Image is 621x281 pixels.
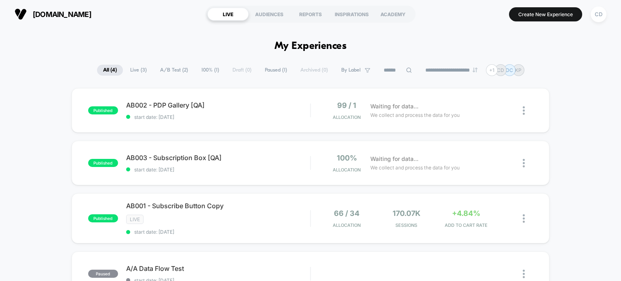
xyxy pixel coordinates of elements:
[523,106,525,115] img: close
[126,101,310,109] span: AB002 - PDP Gallery [QA]
[126,167,310,173] span: start date: [DATE]
[195,65,225,76] span: 100% ( 1 )
[88,270,118,278] span: paused
[290,8,331,21] div: REPORTS
[333,167,361,173] span: Allocation
[126,114,310,120] span: start date: [DATE]
[337,101,356,110] span: 99 / 1
[523,214,525,223] img: close
[259,65,293,76] span: Paused ( 1 )
[523,270,525,278] img: close
[393,209,420,218] span: 170.07k
[88,214,118,222] span: published
[333,222,361,228] span: Allocation
[341,67,361,73] span: By Label
[588,6,609,23] button: CD
[97,65,123,76] span: All ( 4 )
[370,102,418,111] span: Waiting for data...
[207,8,249,21] div: LIVE
[126,264,310,273] span: A/A Data Flow Test
[126,229,310,235] span: start date: [DATE]
[509,7,582,21] button: Create New Experience
[523,159,525,167] img: close
[370,154,418,163] span: Waiting for data...
[515,67,522,73] p: KP
[497,67,504,73] p: CD
[486,64,498,76] div: + 1
[372,8,414,21] div: ACADEMY
[333,114,361,120] span: Allocation
[88,159,118,167] span: published
[249,8,290,21] div: AUDIENCES
[378,222,434,228] span: Sessions
[12,8,94,21] button: [DOMAIN_NAME]
[370,164,460,171] span: We collect and process the data for you
[473,68,477,72] img: end
[370,111,460,119] span: We collect and process the data for you
[124,65,153,76] span: Live ( 3 )
[126,202,310,210] span: AB001 - Subscribe Button Copy
[337,154,357,162] span: 100%
[334,209,359,218] span: 66 / 34
[452,209,480,218] span: +4.84%
[591,6,606,22] div: CD
[33,10,91,19] span: [DOMAIN_NAME]
[15,8,27,20] img: Visually logo
[506,67,513,73] p: DC
[126,154,310,162] span: AB003 - Subscription Box [QA]
[438,222,494,228] span: ADD TO CART RATE
[331,8,372,21] div: INSPIRATIONS
[88,106,118,114] span: published
[154,65,194,76] span: A/B Test ( 2 )
[126,215,144,224] span: LIVE
[275,40,347,52] h1: My Experiences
